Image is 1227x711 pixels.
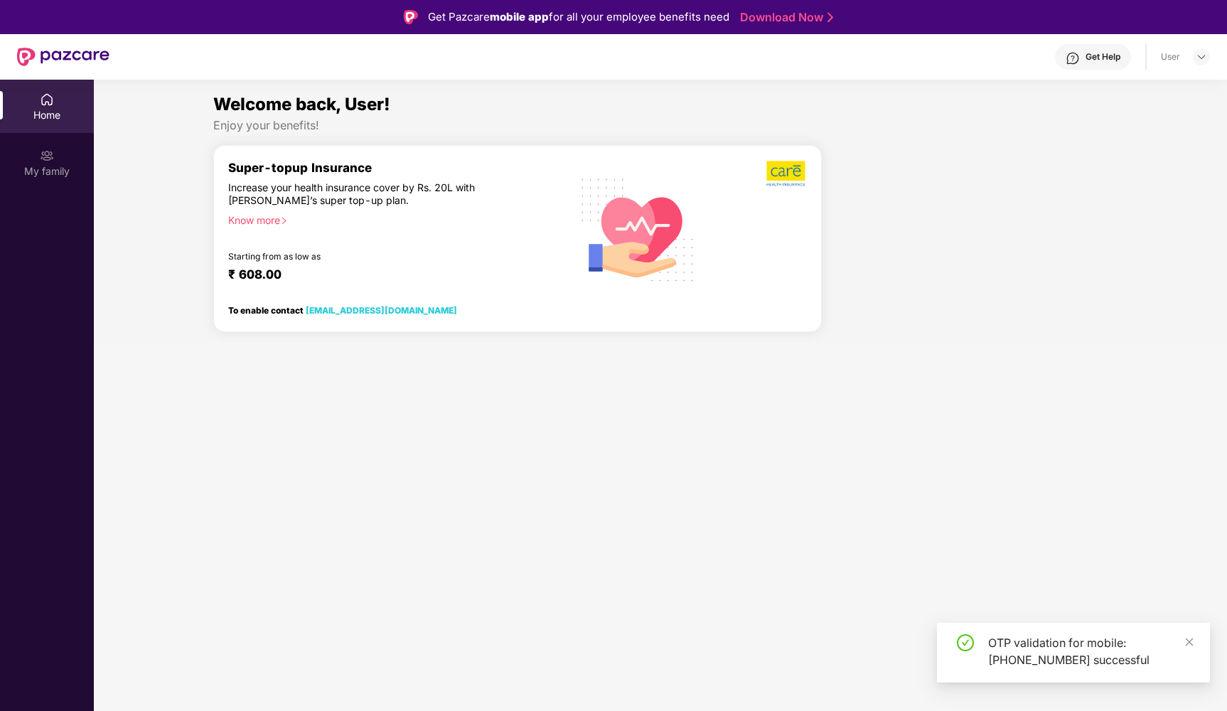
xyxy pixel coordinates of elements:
[1196,51,1207,63] img: svg+xml;base64,PHN2ZyBpZD0iRHJvcGRvd24tMzJ4MzIiIHhtbG5zPSJodHRwOi8vd3d3LnczLm9yZy8yMDAwL3N2ZyIgd2...
[228,160,566,175] div: Super-topup Insurance
[280,217,288,225] span: right
[1066,51,1080,65] img: svg+xml;base64,PHN2ZyBpZD0iSGVscC0zMngzMiIgeG1sbnM9Imh0dHA6Ly93d3cudzMub3JnLzIwMDAvc3ZnIiB3aWR0aD...
[740,10,829,25] a: Download Now
[228,181,505,208] div: Increase your health insurance cover by Rs. 20L with [PERSON_NAME]’s super top-up plan.
[988,634,1193,668] div: OTP validation for mobile: [PHONE_NUMBER] successful
[228,251,505,261] div: Starting from as low as
[306,305,457,316] a: [EMAIL_ADDRESS][DOMAIN_NAME]
[213,94,390,114] span: Welcome back, User!
[228,267,552,284] div: ₹ 608.00
[957,634,974,651] span: check-circle
[40,92,54,107] img: svg+xml;base64,PHN2ZyBpZD0iSG9tZSIgeG1sbnM9Imh0dHA6Ly93d3cudzMub3JnLzIwMDAvc3ZnIiB3aWR0aD0iMjAiIG...
[490,10,549,23] strong: mobile app
[766,160,807,187] img: b5dec4f62d2307b9de63beb79f102df3.png
[827,10,833,25] img: Stroke
[1086,51,1120,63] div: Get Help
[404,10,418,24] img: Logo
[570,160,706,298] img: svg+xml;base64,PHN2ZyB4bWxucz0iaHR0cDovL3d3dy53My5vcmcvMjAwMC9zdmciIHhtbG5zOnhsaW5rPSJodHRwOi8vd3...
[1161,51,1180,63] div: User
[1184,637,1194,647] span: close
[40,149,54,163] img: svg+xml;base64,PHN2ZyB3aWR0aD0iMjAiIGhlaWdodD0iMjAiIHZpZXdCb3g9IjAgMCAyMCAyMCIgZmlsbD0ibm9uZSIgeG...
[428,9,729,26] div: Get Pazcare for all your employee benefits need
[17,48,109,66] img: New Pazcare Logo
[213,118,1108,133] div: Enjoy your benefits!
[228,305,457,315] div: To enable contact
[228,214,557,224] div: Know more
